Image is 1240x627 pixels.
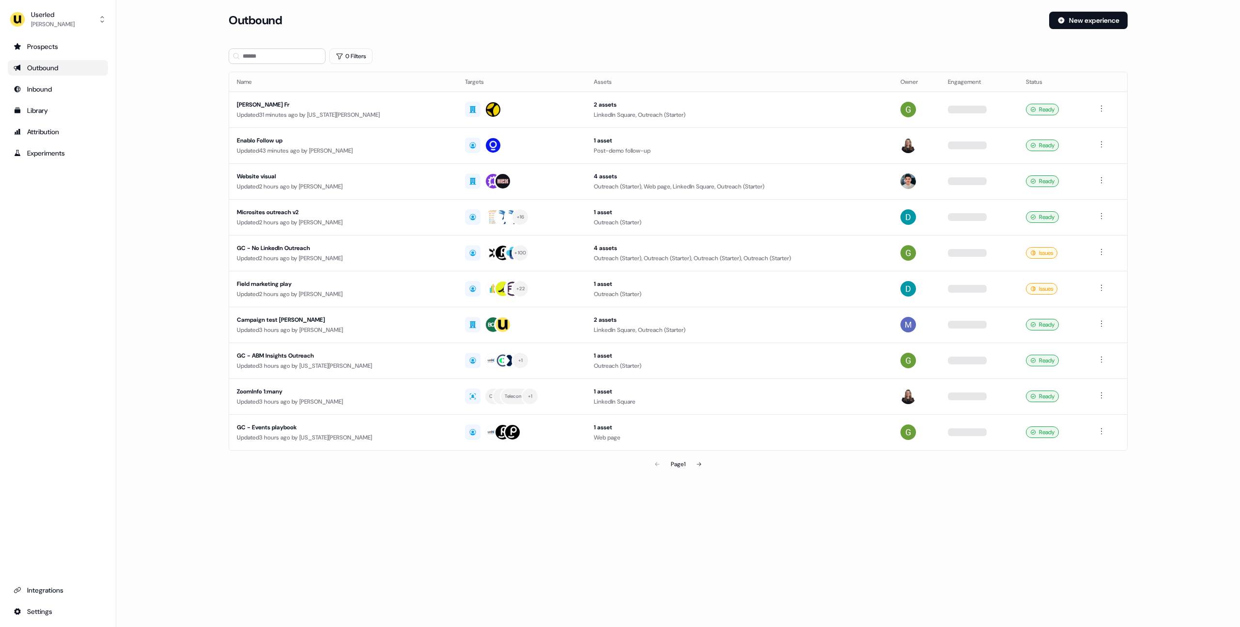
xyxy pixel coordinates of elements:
div: Experiments [14,148,102,158]
div: Outbound [14,63,102,73]
div: GC - Events playbook [237,423,449,432]
th: Engagement [940,72,1018,92]
div: Updated 43 minutes ago by [PERSON_NAME] [237,146,449,156]
button: New experience [1049,12,1128,29]
a: Go to outbound experience [8,60,108,76]
div: Web page [594,433,885,442]
th: Owner [893,72,940,92]
div: LinkedIn Square, Outreach (Starter) [594,325,885,335]
img: Georgia [900,353,916,368]
div: Updated 3 hours ago by [PERSON_NAME] [237,325,449,335]
div: Website visual [237,172,449,181]
h3: Outbound [229,13,282,28]
div: [PERSON_NAME] Fr [237,100,449,110]
div: GC - No LinkedIn Outreach [237,243,449,253]
div: + 100 [514,249,526,257]
div: 1 asset [594,136,885,145]
a: Go to integrations [8,604,108,619]
a: Go to attribution [8,124,108,140]
img: Geneviève [900,389,916,404]
img: Vincent [900,173,916,189]
div: Outreach (Starter), Outreach (Starter), Outreach (Starter), Outreach (Starter) [594,253,885,263]
a: Go to experiments [8,145,108,161]
div: Ready [1026,426,1059,438]
div: 4 assets [594,172,885,181]
div: Updated 2 hours ago by [PERSON_NAME] [237,218,449,227]
img: Georgia [900,424,916,440]
img: Georgia [900,102,916,117]
div: ZoomInfo 1:many [237,387,449,396]
div: Updated 2 hours ago by [PERSON_NAME] [237,253,449,263]
img: Geneviève [900,138,916,153]
div: 1 asset [594,423,885,432]
a: Go to templates [8,103,108,118]
div: Issues [1026,283,1057,295]
div: Ready [1026,140,1059,151]
div: Enablo Follow up [237,136,449,145]
div: 4 assets [594,243,885,253]
div: + 16 [517,213,525,221]
button: Userled[PERSON_NAME] [8,8,108,31]
div: Ready [1026,319,1059,330]
div: Attribution [14,127,102,137]
button: 0 Filters [329,48,372,64]
div: Issues [1026,247,1057,259]
div: 2 assets [594,315,885,325]
div: Outreach (Starter) [594,218,885,227]
div: Updated 2 hours ago by [PERSON_NAME] [237,182,449,191]
div: Updated 2 hours ago by [PERSON_NAME] [237,289,449,299]
div: [PERSON_NAME] [31,19,75,29]
div: 1 asset [594,207,885,217]
div: Outreach (Starter) [594,289,885,299]
a: Go to Inbound [8,81,108,97]
div: Ready [1026,391,1059,402]
div: Ready [1026,211,1059,223]
div: Post-demo follow-up [594,146,885,156]
th: Status [1018,72,1088,92]
div: Updated 31 minutes ago by [US_STATE][PERSON_NAME] [237,110,449,120]
div: Ready [1026,175,1059,187]
th: Name [229,72,457,92]
div: + 1 [518,356,523,365]
div: LinkedIn Square [594,397,885,407]
div: 1 asset [594,387,885,396]
div: Prospects [14,42,102,51]
div: Campaign test [PERSON_NAME] [237,315,449,325]
div: 2 assets [594,100,885,110]
div: 1 asset [594,351,885,361]
div: Ready [1026,355,1059,366]
div: Integrations [14,585,102,595]
div: GC - ABM Insights Outreach [237,351,449,361]
div: + 22 [516,284,525,293]
div: Field marketing play [237,279,449,289]
th: Targets [457,72,586,92]
div: Updated 3 hours ago by [PERSON_NAME] [237,397,449,407]
a: Go to prospects [8,39,108,54]
div: Outreach (Starter), Web page, LinkedIn Square, Outreach (Starter) [594,182,885,191]
div: Ready [1026,104,1059,115]
div: Userled [31,10,75,19]
a: Go to integrations [8,582,108,598]
img: Marcus [900,317,916,332]
img: David [900,209,916,225]
div: Consulting [489,392,511,401]
div: Outreach (Starter) [594,361,885,371]
div: Library [14,106,102,115]
img: David [900,281,916,297]
div: LinkedIn Square, Outreach (Starter) [594,110,885,120]
div: Telecommunications [505,392,526,401]
div: Settings [14,607,102,616]
div: Updated 3 hours ago by [US_STATE][PERSON_NAME] [237,433,449,442]
img: Georgia [900,245,916,261]
th: Assets [586,72,893,92]
div: + 1 [528,392,533,401]
div: 1 asset [594,279,885,289]
div: Microsites outreach v2 [237,207,449,217]
div: Inbound [14,84,102,94]
div: Updated 3 hours ago by [US_STATE][PERSON_NAME] [237,361,449,371]
div: Page 1 [671,459,685,469]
